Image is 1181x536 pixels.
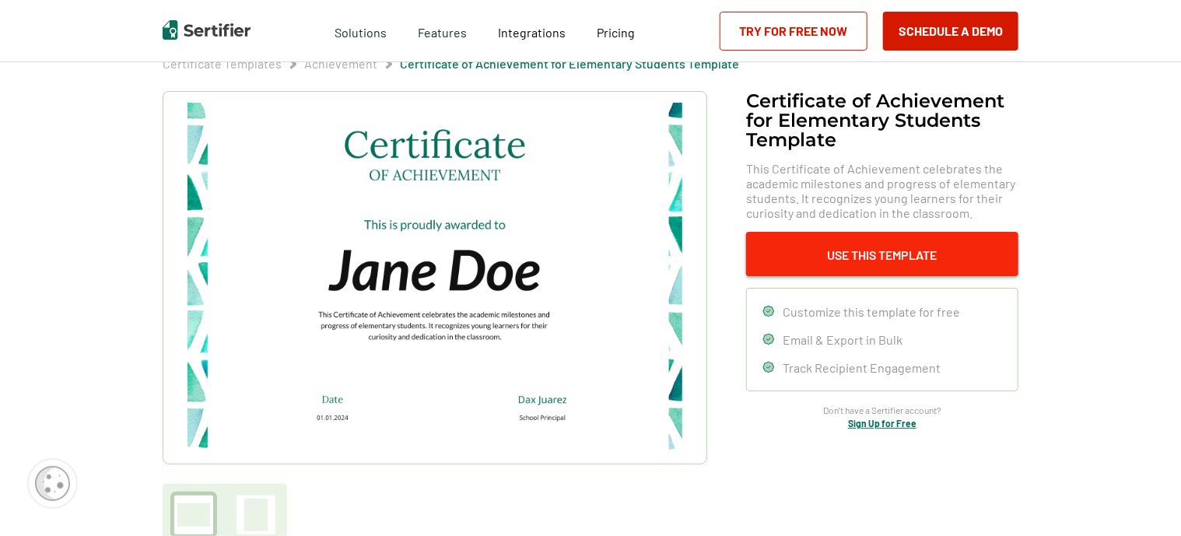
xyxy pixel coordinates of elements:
[598,21,636,40] a: Pricing
[400,56,739,71] a: Certificate of Achievement for Elementary Students Template
[883,12,1018,51] button: Schedule a Demo
[163,56,282,71] a: Certificate Templates
[304,56,377,72] span: Achievement
[783,360,941,375] span: Track Recipient Engagement
[335,21,387,40] span: Solutions
[163,56,282,72] span: Certificate Templates
[720,12,867,51] a: Try for Free Now
[187,103,682,453] img: Certificate of Achievement for Elementary Students Template
[598,25,636,40] span: Pricing
[1103,461,1181,536] iframe: Chat Widget
[823,403,941,418] span: Don’t have a Sertifier account?
[746,232,1018,276] button: Use This Template
[419,21,468,40] span: Features
[163,20,251,40] img: Sertifier | Digital Credentialing Platform
[304,56,377,71] a: Achievement
[848,418,916,429] a: Sign Up for Free
[499,25,566,40] span: Integrations
[163,56,739,72] div: Breadcrumb
[35,466,70,501] img: Cookie Popup Icon
[746,161,1018,220] span: This Certificate of Achievement celebrates the academic milestones and progress of elementary stu...
[499,21,566,40] a: Integrations
[783,332,902,347] span: Email & Export in Bulk
[746,91,1018,149] h1: Certificate of Achievement for Elementary Students Template
[783,304,960,319] span: Customize this template for free
[400,56,739,72] span: Certificate of Achievement for Elementary Students Template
